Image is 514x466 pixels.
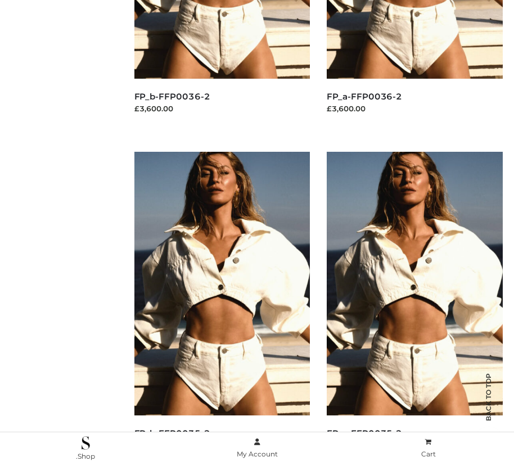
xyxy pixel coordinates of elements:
[327,428,402,438] a: FP_a-FFP0035-2
[134,91,210,102] a: FP_b-FFP0036-2
[134,428,210,438] a: FP_b-FFP0035-2
[82,436,90,450] img: .Shop
[237,450,278,458] span: My Account
[76,452,95,460] span: .Shop
[134,103,310,114] div: £3,600.00
[327,91,402,102] a: FP_a-FFP0036-2
[475,393,503,421] span: Back to top
[172,436,343,461] a: My Account
[342,436,514,461] a: Cart
[421,450,436,458] span: Cart
[327,103,503,114] div: £3,600.00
